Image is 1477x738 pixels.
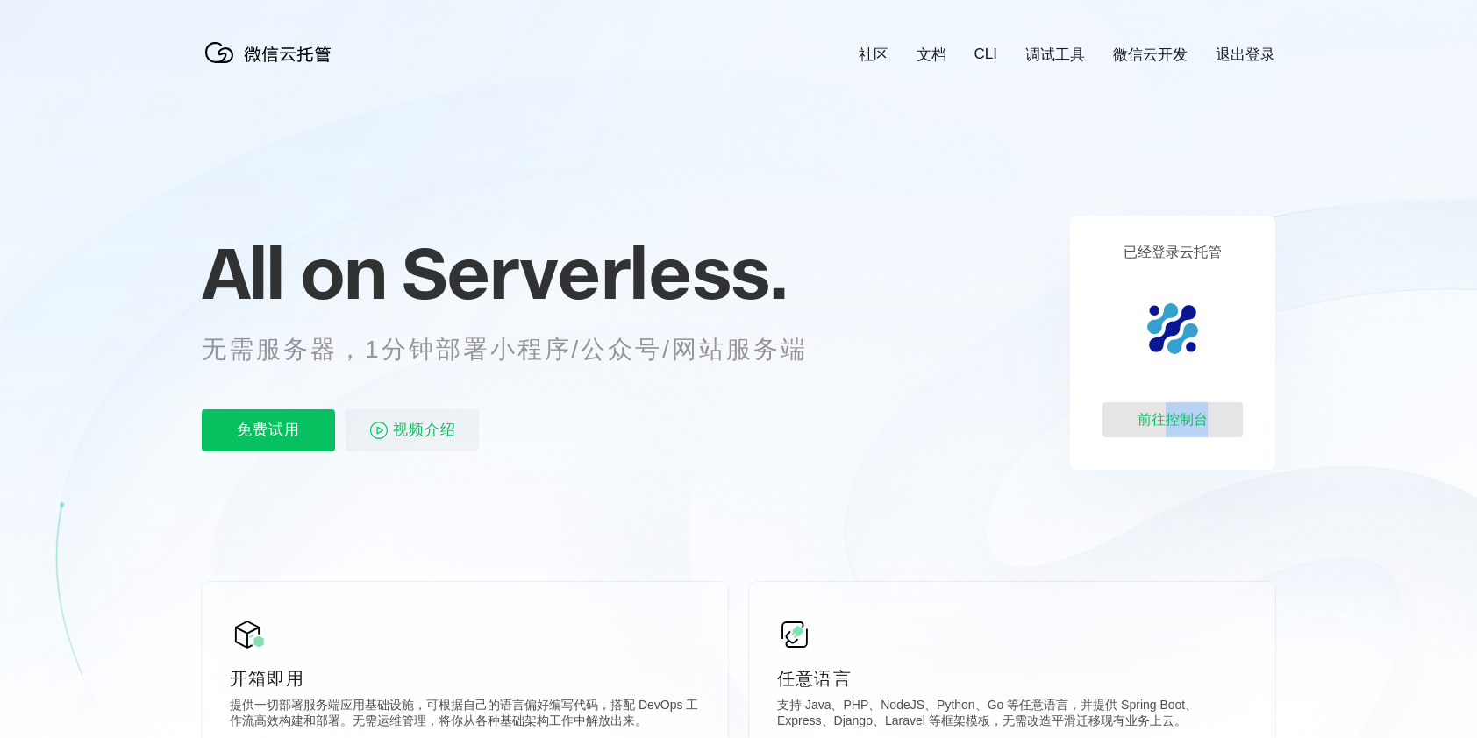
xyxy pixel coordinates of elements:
[393,409,456,451] span: 视频介绍
[202,409,335,451] p: 免费试用
[230,698,700,733] p: 提供一切部署服务端应用基础设施，可根据自己的语言偏好编写代码，搭配 DevOps 工作流高效构建和部署。无需运维管理，将你从各种基础架构工作中解放出来。
[1124,244,1222,262] p: 已经登录云托管
[402,229,787,316] span: Serverless.
[230,666,700,691] p: 开箱即用
[1216,45,1275,65] a: 退出登录
[859,45,888,65] a: 社区
[202,332,840,367] p: 无需服务器，1分钟部署小程序/公众号/网站服务端
[777,698,1247,733] p: 支持 Java、PHP、NodeJS、Python、Go 等任意语言，并提供 Spring Boot、Express、Django、Laravel 等框架模板，无需改造平滑迁移现有业务上云。
[917,45,946,65] a: 文档
[202,58,342,73] a: 微信云托管
[777,666,1247,691] p: 任意语言
[202,35,342,70] img: 微信云托管
[974,46,997,63] a: CLI
[1025,45,1085,65] a: 调试工具
[202,229,385,316] span: All on
[1102,402,1243,437] div: 前往控制台
[1113,45,1188,65] a: 微信云开发
[368,420,389,441] img: video_play.svg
